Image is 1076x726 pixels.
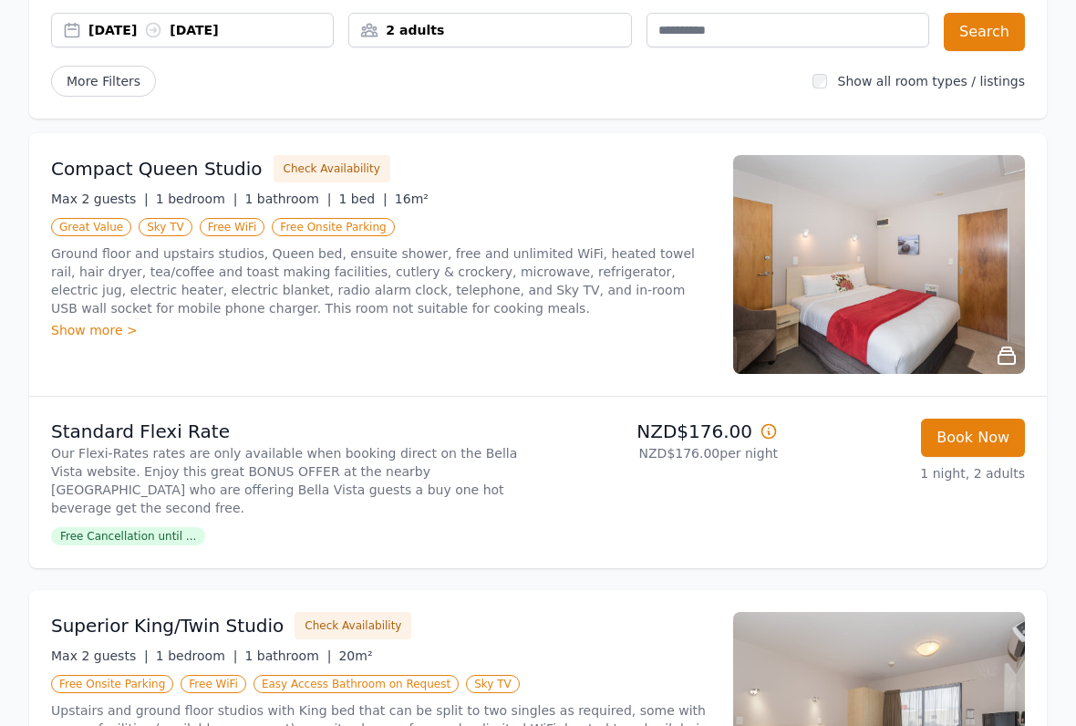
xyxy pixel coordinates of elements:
span: Sky TV [139,218,192,236]
span: More Filters [51,66,156,97]
h3: Compact Queen Studio [51,156,263,181]
span: 1 bathroom | [244,648,331,663]
span: 1 bedroom | [156,648,238,663]
button: Search [944,13,1025,51]
p: Ground floor and upstairs studios, Queen bed, ensuite shower, free and unlimited WiFi, heated tow... [51,244,711,317]
label: Show all room types / listings [838,74,1025,88]
p: NZD$176.00 [545,419,778,444]
span: 16m² [395,192,429,206]
span: Free Onsite Parking [51,675,173,693]
span: Max 2 guests | [51,192,149,206]
button: Book Now [921,419,1025,457]
button: Check Availability [274,155,390,182]
span: Max 2 guests | [51,648,149,663]
span: Great Value [51,218,131,236]
p: NZD$176.00 per night [545,444,778,462]
span: Sky TV [466,675,520,693]
span: 1 bathroom | [244,192,331,206]
p: Our Flexi-Rates rates are only available when booking direct on the Bella Vista website. Enjoy th... [51,444,531,517]
p: 1 night, 2 adults [792,464,1025,482]
span: 20m² [338,648,372,663]
div: 2 adults [349,21,630,39]
span: 1 bed | [338,192,387,206]
span: Free Onsite Parking [272,218,394,236]
span: Free Cancellation until ... [51,527,205,545]
div: Show more > [51,321,711,339]
h3: Superior King/Twin Studio [51,613,284,638]
p: Standard Flexi Rate [51,419,531,444]
button: Check Availability [295,612,411,639]
span: Free WiFi [200,218,265,236]
div: [DATE] [DATE] [88,21,333,39]
span: 1 bedroom | [156,192,238,206]
span: Easy Access Bathroom on Request [253,675,459,693]
span: Free WiFi [181,675,246,693]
